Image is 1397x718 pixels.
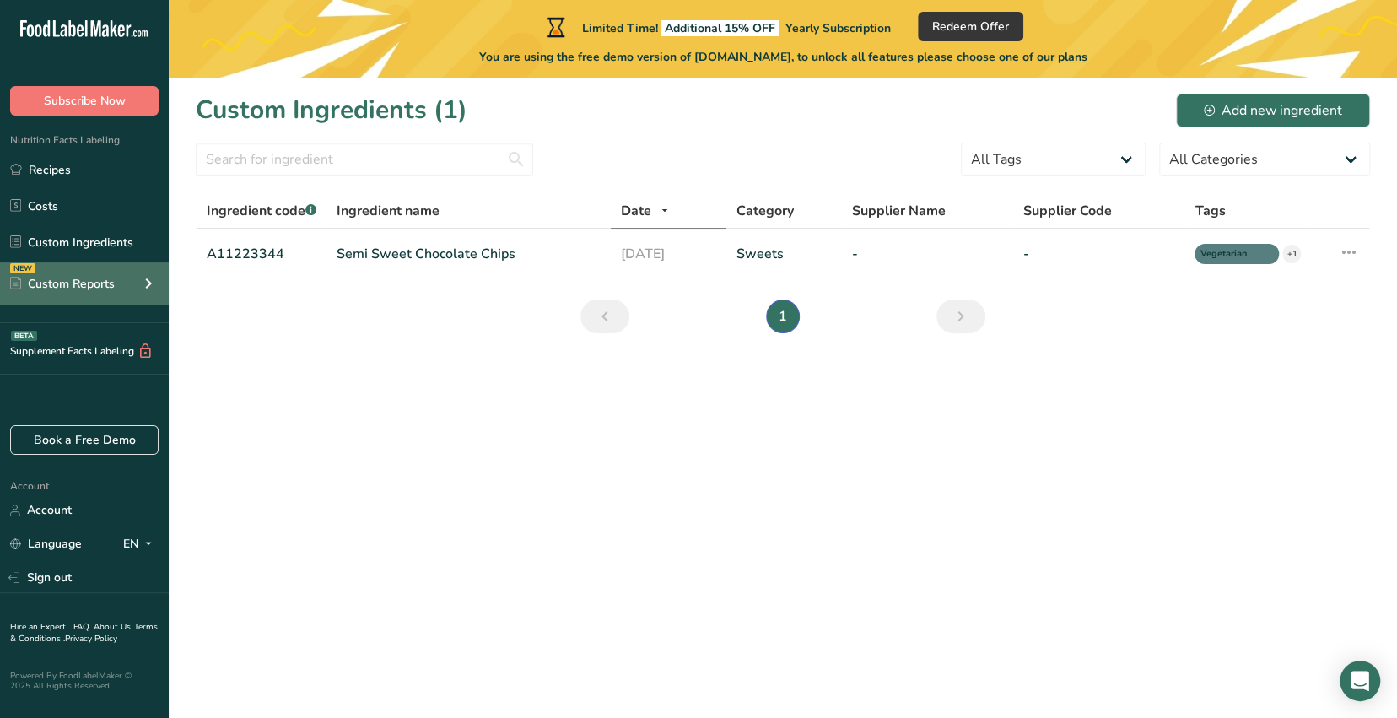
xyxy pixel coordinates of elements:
[479,48,1087,66] span: You are using the free demo version of [DOMAIN_NAME], to unlock all features please choose one of...
[337,244,601,264] a: Semi Sweet Chocolate Chips
[10,671,159,691] div: Powered By FoodLabelMaker © 2025 All Rights Reserved
[94,621,134,633] a: About Us .
[123,534,159,554] div: EN
[44,92,126,110] span: Subscribe Now
[73,621,94,633] a: FAQ .
[10,621,158,645] a: Terms & Conditions .
[196,143,533,176] input: Search for ingredient
[621,201,651,221] span: Date
[1195,201,1225,221] span: Tags
[10,621,70,633] a: Hire an Expert .
[621,244,715,264] a: [DATE]
[11,331,37,341] div: BETA
[337,201,440,221] span: Ingredient name
[661,20,779,36] span: Additional 15% OFF
[10,275,115,293] div: Custom Reports
[10,425,159,455] a: Book a Free Demo
[1282,245,1301,263] div: +1
[936,300,985,333] a: Next
[918,12,1023,41] button: Redeem Offer
[785,20,891,36] span: Yearly Subscription
[543,17,891,37] div: Limited Time!
[207,202,316,220] span: Ingredient code
[196,91,467,129] h1: Custom Ingredients (1)
[1176,94,1370,127] button: Add new ingredient
[852,244,1003,264] a: -
[932,18,1009,35] span: Redeem Offer
[1340,661,1380,701] div: Open Intercom Messenger
[580,300,629,333] a: Previous
[852,201,946,221] span: Supplier Name
[65,633,117,645] a: Privacy Policy
[1023,201,1112,221] span: Supplier Code
[736,201,794,221] span: Category
[1200,247,1259,262] span: Vegetarian
[1058,49,1087,65] span: plans
[10,86,159,116] button: Subscribe Now
[736,244,832,264] a: Sweets
[1023,244,1174,264] a: -
[207,244,316,264] a: A11223344
[10,529,82,559] a: Language
[1204,100,1342,121] div: Add new ingredient
[10,263,35,273] div: NEW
